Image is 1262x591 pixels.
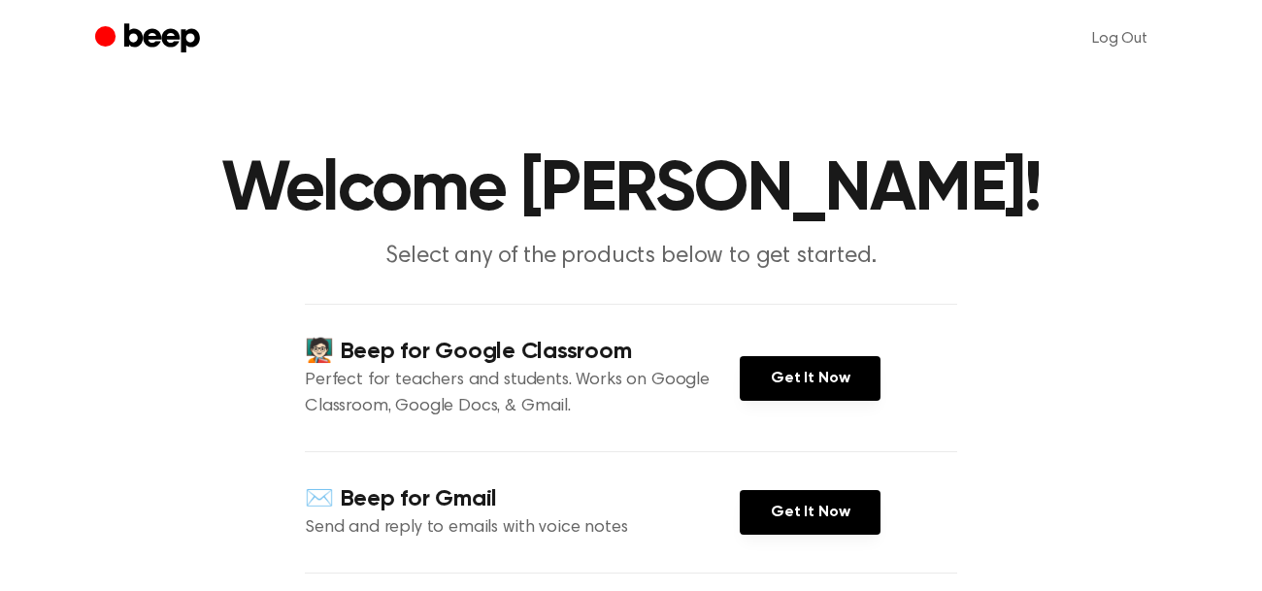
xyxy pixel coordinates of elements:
[740,356,880,401] a: Get It Now
[740,490,880,535] a: Get It Now
[305,336,740,368] h4: 🧑🏻‍🏫 Beep for Google Classroom
[305,368,740,420] p: Perfect for teachers and students. Works on Google Classroom, Google Docs, & Gmail.
[258,241,1004,273] p: Select any of the products below to get started.
[305,515,740,542] p: Send and reply to emails with voice notes
[95,20,205,58] a: Beep
[305,483,740,515] h4: ✉️ Beep for Gmail
[1073,16,1167,62] a: Log Out
[134,155,1128,225] h1: Welcome [PERSON_NAME]!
